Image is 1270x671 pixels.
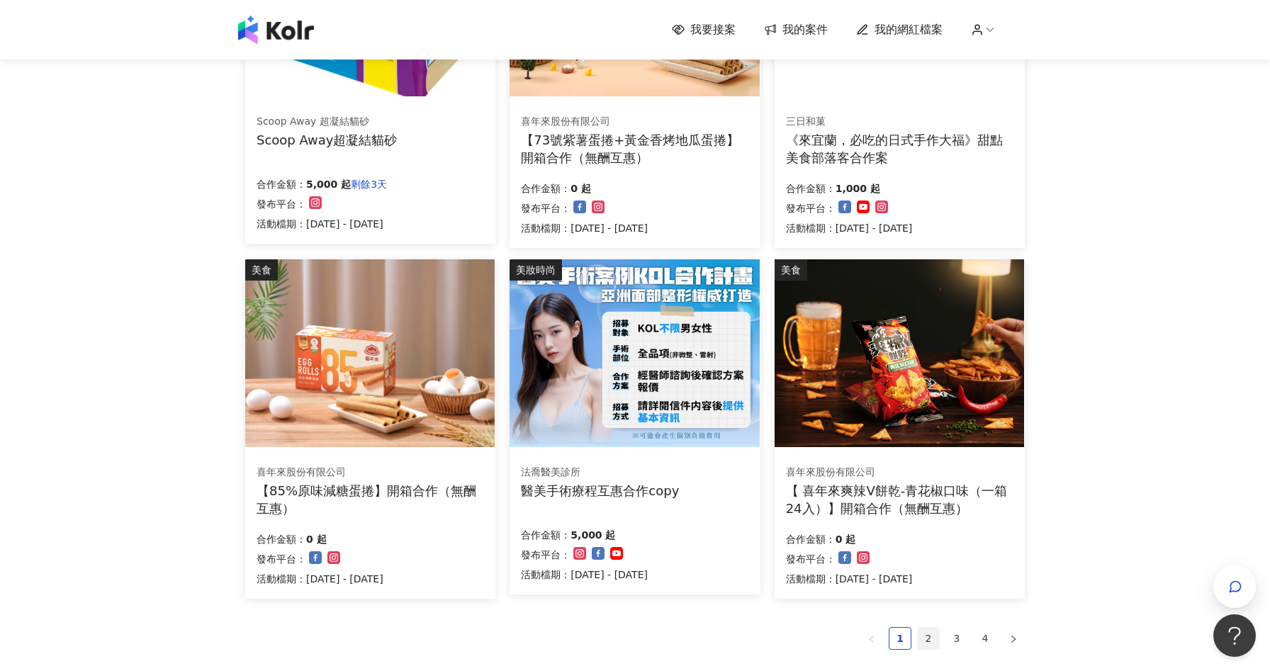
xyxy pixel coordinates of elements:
img: 85%原味減糖蛋捲 [245,259,495,447]
p: 合作金額： [521,526,571,543]
p: 發布平台： [257,196,306,213]
li: Previous Page [860,627,883,650]
iframe: Help Scout Beacon - Open [1213,614,1256,657]
li: 1 [889,627,911,650]
div: Scoop Away 超凝結貓砂 [257,115,397,129]
li: 2 [917,627,940,650]
p: 活動檔期：[DATE] - [DATE] [786,570,913,587]
img: 喜年來爽辣V餅乾-青花椒口味（一箱24入） [775,259,1024,447]
a: 2 [918,628,939,649]
a: 1 [889,628,911,649]
p: 活動檔期：[DATE] - [DATE] [257,215,387,232]
div: 三日和菓 [786,115,1013,129]
p: 活動檔期：[DATE] - [DATE] [786,220,913,237]
div: 【73號紫薯蛋捲+黃金香烤地瓜蛋捲】開箱合作（無酬互惠） [521,131,748,167]
div: 美食 [775,259,807,281]
p: 合作金額： [521,180,571,197]
a: 我的案件 [764,22,828,38]
a: 3 [946,628,967,649]
p: 發布平台： [521,546,571,563]
span: left [867,635,876,643]
a: 我要接案 [672,22,736,38]
p: 合作金額： [257,176,306,193]
p: 合作金額： [257,531,306,548]
a: 我的網紅檔案 [856,22,943,38]
p: 發布平台： [786,200,836,217]
div: 喜年來股份有限公司 [257,466,483,480]
span: 我要接案 [690,22,736,38]
p: 活動檔期：[DATE] - [DATE] [521,220,648,237]
div: 法喬醫美診所 [521,466,679,480]
span: 我的網紅檔案 [875,22,943,38]
div: 美妝時尚 [510,259,562,281]
div: 醫美手術療程互惠合作copy [521,482,679,500]
button: left [860,627,883,650]
div: Scoop Away超凝結貓砂 [257,131,397,149]
div: 【 喜年來爽辣V餅乾-青花椒口味（一箱24入）】開箱合作（無酬互惠） [786,482,1013,517]
div: 美食 [245,259,278,281]
p: 發布平台： [786,551,836,568]
span: 我的案件 [782,22,828,38]
li: 3 [945,627,968,650]
div: 喜年來股份有限公司 [521,115,748,129]
span: right [1009,635,1018,643]
p: 活動檔期：[DATE] - [DATE] [257,570,383,587]
p: 0 起 [306,531,327,548]
p: 0 起 [836,531,856,548]
img: logo [238,16,314,44]
p: 發布平台： [257,551,306,568]
p: 合作金額： [786,180,836,197]
p: 活動檔期：[DATE] - [DATE] [521,566,648,583]
p: 發布平台： [521,200,571,217]
li: 4 [974,627,996,650]
a: 4 [974,628,996,649]
div: 【85%原味減糖蛋捲】開箱合作（無酬互惠） [257,482,484,517]
img: 眼袋、隆鼻、隆乳、抽脂、墊下巴 [510,259,759,447]
p: 5,000 起 [306,176,351,193]
p: 剩餘3天 [351,176,387,193]
p: 合作金額： [786,531,836,548]
div: 喜年來股份有限公司 [786,466,1013,480]
p: 1,000 起 [836,180,880,197]
li: Next Page [1002,627,1025,650]
div: 《來宜蘭，必吃的日式手作大福》甜點美食部落客合作案 [786,131,1013,167]
button: right [1002,627,1025,650]
p: 5,000 起 [571,526,615,543]
p: 0 起 [571,180,591,197]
